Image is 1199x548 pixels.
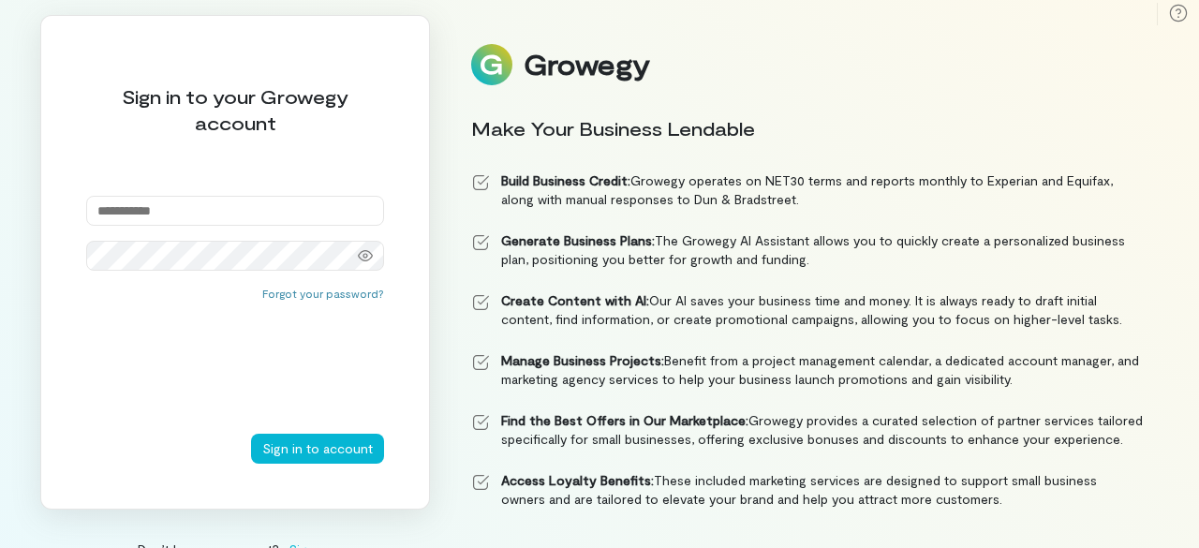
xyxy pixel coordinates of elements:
strong: Find the Best Offers in Our Marketplace: [501,412,748,428]
li: Growegy operates on NET30 terms and reports monthly to Experian and Equifax, along with manual re... [471,171,1144,209]
strong: Generate Business Plans: [501,232,655,248]
strong: Access Loyalty Benefits: [501,472,654,488]
strong: Build Business Credit: [501,172,630,188]
li: These included marketing services are designed to support small business owners and are tailored ... [471,471,1144,509]
li: The Growegy AI Assistant allows you to quickly create a personalized business plan, positioning y... [471,231,1144,269]
strong: Create Content with AI: [501,292,649,308]
img: Logo [471,44,512,85]
li: Benefit from a project management calendar, a dedicated account manager, and marketing agency ser... [471,351,1144,389]
strong: Manage Business Projects: [501,352,664,368]
button: Forgot your password? [262,286,384,301]
div: Make Your Business Lendable [471,115,1144,141]
div: Sign in to your Growegy account [86,83,384,136]
button: Sign in to account [251,434,384,464]
div: Growegy [524,49,649,81]
li: Growegy provides a curated selection of partner services tailored specifically for small business... [471,411,1144,449]
li: Our AI saves your business time and money. It is always ready to draft initial content, find info... [471,291,1144,329]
